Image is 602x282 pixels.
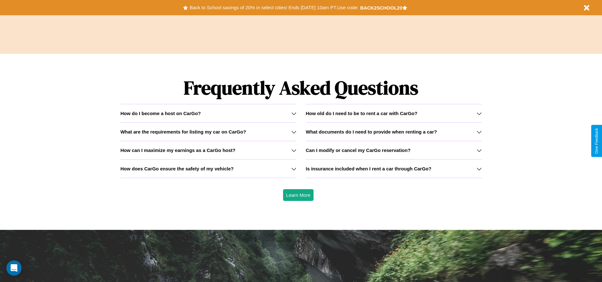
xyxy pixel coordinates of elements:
[120,166,234,171] h3: How does CarGo ensure the safety of my vehicle?
[6,260,22,276] div: Open Intercom Messenger
[360,5,402,10] b: BACK2SCHOOL20
[188,3,360,12] button: Back to School savings of 20% in select cities! Ends [DATE] 10am PT.Use code:
[120,148,235,153] h3: How can I maximize my earnings as a CarGo host?
[306,148,411,153] h3: Can I modify or cancel my CarGo reservation?
[306,111,418,116] h3: How old do I need to be to rent a car with CarGo?
[120,111,201,116] h3: How do I become a host on CarGo?
[283,189,314,201] button: Learn More
[594,128,599,154] div: Give Feedback
[120,72,481,104] h1: Frequently Asked Questions
[120,129,246,134] h3: What are the requirements for listing my car on CarGo?
[306,129,437,134] h3: What documents do I need to provide when renting a car?
[306,166,432,171] h3: Is insurance included when I rent a car through CarGo?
